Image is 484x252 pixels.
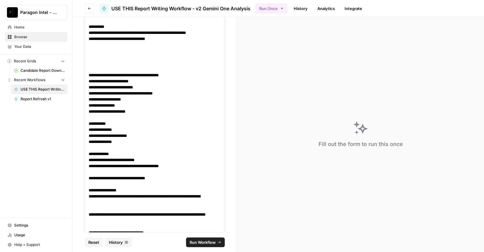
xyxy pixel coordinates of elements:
[5,57,67,66] button: Recent Grids
[88,239,99,245] span: Reset
[111,5,250,12] span: USE THIS Report Writing Workflow - v2 Gemini One Analysis
[20,9,57,15] span: Paragon Intel - Bill / Ty / [PERSON_NAME] R&D
[5,230,67,240] a: Usage
[14,58,36,64] span: Recent Grids
[14,223,65,228] span: Settings
[5,240,67,250] button: Help + Support
[5,5,67,20] button: Workspace: Paragon Intel - Bill / Ty / Colby R&D
[5,42,67,51] a: Your Data
[11,94,67,104] a: Report Refresh v1
[105,237,132,247] button: History
[255,3,288,14] button: Run Once
[341,4,366,13] a: Integrate
[5,75,67,85] button: Recent Workflows
[21,96,65,102] span: Report Refresh v1
[85,237,103,247] button: Reset
[99,4,250,13] a: USE THIS Report Writing Workflow - v2 Gemini One Analysis
[14,242,65,247] span: Help + Support
[109,239,123,245] span: History
[21,87,65,92] span: USE THIS Report Writing Workflow - v2 Gemini One Analysis
[14,25,65,30] span: Home
[14,44,65,49] span: Your Data
[21,68,65,73] span: Candidate Report Download Sheet
[186,237,225,247] button: Run Workflow
[14,232,65,238] span: Usage
[14,77,45,83] span: Recent Workflows
[7,7,18,18] img: Paragon Intel - Bill / Ty / Colby R&D Logo
[5,22,67,32] a: Home
[290,4,311,13] a: History
[319,140,403,148] div: Fill out the form to run this once
[11,85,67,94] a: USE THIS Report Writing Workflow - v2 Gemini One Analysis
[314,4,338,13] a: Analytics
[5,32,67,42] a: Browse
[14,34,65,40] span: Browse
[5,220,67,230] a: Settings
[190,239,216,245] span: Run Workflow
[11,66,67,75] a: Candidate Report Download Sheet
